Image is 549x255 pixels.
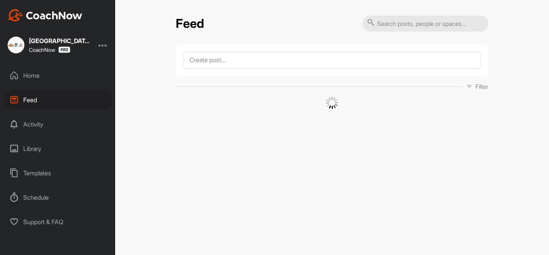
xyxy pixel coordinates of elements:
img: CoachNow [8,9,82,21]
div: Templates [4,164,112,183]
div: Library [4,139,112,158]
h2: Feed [176,16,204,31]
input: Search posts, people or spaces... [363,16,488,32]
div: Feed [4,90,112,109]
img: CoachNow Pro [58,47,70,53]
img: G6gVgL6ErOh57ABN0eRmCEwV0I4iEi4d8EwaPGI0tHgoAbU4EAHFLEQAh+QQFCgALACwIAA4AGAASAAAEbHDJSesaOCdk+8xg... [326,97,338,109]
img: square_8692cc337d1a7120bd0a1c19c399d9ee.jpg [8,37,24,53]
div: Activity [4,115,112,134]
div: Schedule [4,188,112,207]
p: Filter [475,82,488,91]
div: Home [4,66,112,85]
div: [GEOGRAPHIC_DATA] [29,38,90,44]
div: CoachNow [29,47,70,53]
div: Support & FAQ [4,212,112,231]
